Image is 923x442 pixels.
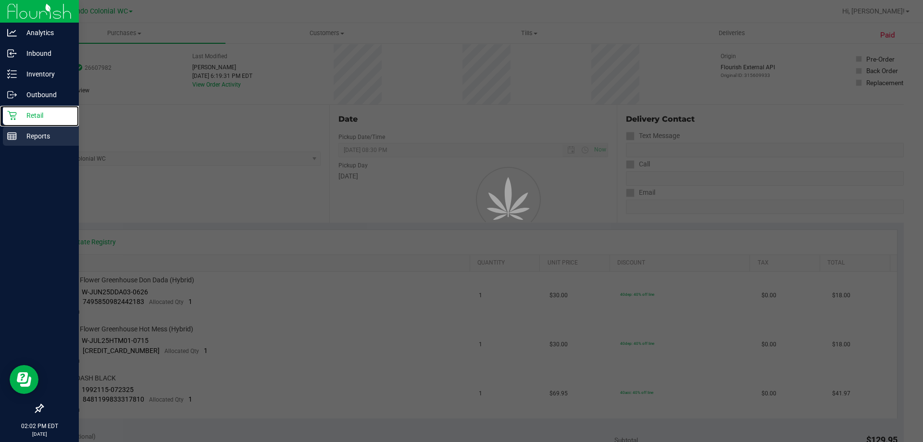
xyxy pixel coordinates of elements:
[17,89,75,101] p: Outbound
[17,110,75,121] p: Retail
[17,130,75,142] p: Reports
[7,49,17,58] inline-svg: Inbound
[7,131,17,141] inline-svg: Reports
[10,365,38,394] iframe: Resource center
[17,27,75,38] p: Analytics
[7,90,17,100] inline-svg: Outbound
[17,48,75,59] p: Inbound
[17,68,75,80] p: Inventory
[7,28,17,38] inline-svg: Analytics
[7,69,17,79] inline-svg: Inventory
[4,430,75,438] p: [DATE]
[4,422,75,430] p: 02:02 PM EDT
[7,111,17,120] inline-svg: Retail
